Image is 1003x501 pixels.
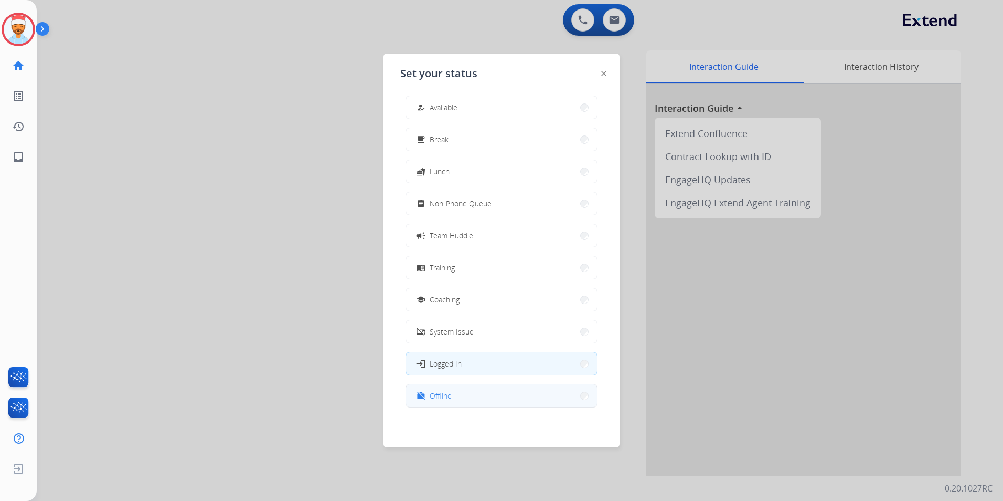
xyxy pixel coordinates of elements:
[12,59,25,72] mat-icon: home
[430,294,460,305] span: Coaching
[406,160,597,183] button: Lunch
[417,103,425,112] mat-icon: how_to_reg
[406,128,597,151] button: Break
[601,71,606,76] img: close-button
[406,320,597,343] button: System Issue
[430,102,457,113] span: Available
[430,326,474,337] span: System Issue
[406,192,597,215] button: Non-Phone Queue
[12,90,25,102] mat-icon: list_alt
[417,199,425,208] mat-icon: assignment
[430,390,452,401] span: Offline
[945,482,993,495] p: 0.20.1027RC
[406,256,597,279] button: Training
[417,263,425,272] mat-icon: menu_book
[430,358,462,369] span: Logged In
[417,167,425,176] mat-icon: fastfood
[406,352,597,375] button: Logged In
[417,391,425,400] mat-icon: work_off
[430,166,450,177] span: Lunch
[430,262,455,273] span: Training
[415,358,426,369] mat-icon: login
[430,198,492,209] span: Non-Phone Queue
[12,120,25,133] mat-icon: history
[4,15,33,44] img: avatar
[430,230,473,241] span: Team Huddle
[415,230,426,241] mat-icon: campaign
[406,96,597,119] button: Available
[12,151,25,163] mat-icon: inbox
[406,288,597,311] button: Coaching
[417,295,425,304] mat-icon: school
[430,134,449,145] span: Break
[406,384,597,407] button: Offline
[400,66,477,81] span: Set your status
[417,135,425,144] mat-icon: free_breakfast
[417,327,425,336] mat-icon: phonelink_off
[406,224,597,247] button: Team Huddle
